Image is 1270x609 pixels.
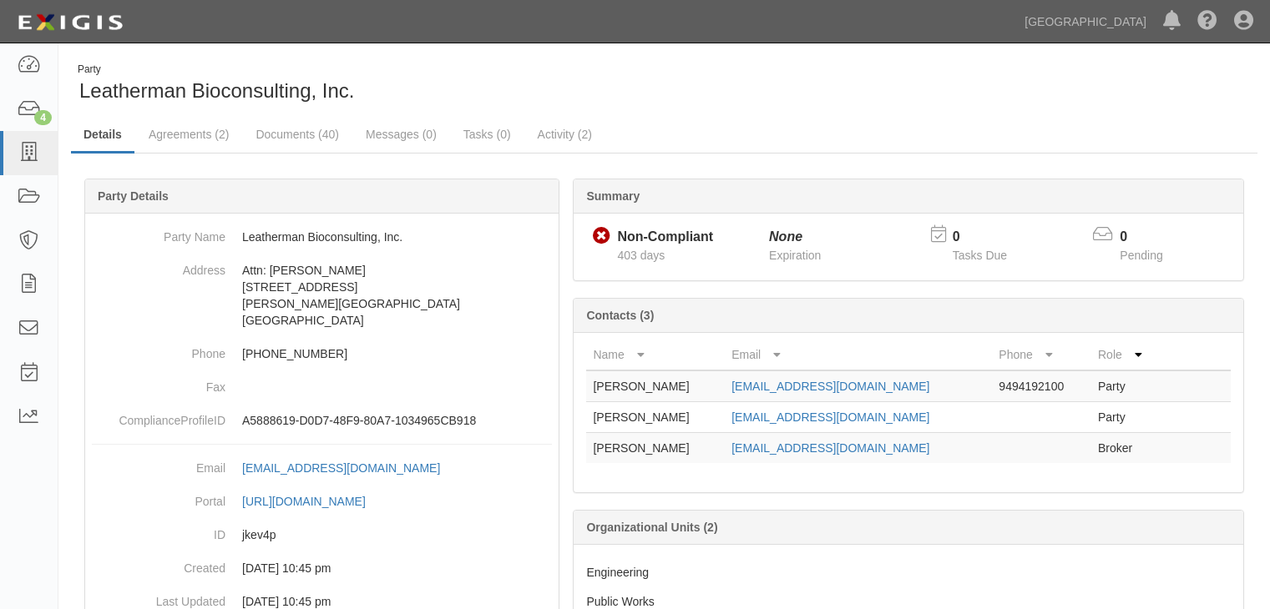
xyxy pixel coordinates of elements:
a: Messages (0) [353,118,449,151]
a: [GEOGRAPHIC_DATA] [1016,5,1155,38]
dd: jkev4p [92,518,552,551]
i: Non-Compliant [593,228,610,245]
dt: Fax [92,370,225,395]
dt: Phone [92,337,225,362]
div: Party [78,63,355,77]
b: Summary [586,189,640,203]
span: Public Works [586,595,654,608]
p: 0 [953,228,1028,247]
a: Documents (40) [243,118,352,151]
dt: Address [92,254,225,279]
dd: [PHONE_NUMBER] [92,337,552,370]
img: logo-5460c22ac91f19d4615b14bd174203de0afe785f0fc80cf4dbbc73dc1793850b.png [13,8,128,38]
div: [EMAIL_ADDRESS][DOMAIN_NAME] [242,460,440,476]
td: Party [1091,402,1164,433]
p: A5888619-D0D7-48F9-80A7-1034965CB918 [242,412,552,429]
td: Party [1091,370,1164,402]
a: [URL][DOMAIN_NAME] [242,495,384,508]
dt: Party Name [92,220,225,245]
dd: Attn: [PERSON_NAME] [STREET_ADDRESS] [PERSON_NAME][GEOGRAPHIC_DATA] [GEOGRAPHIC_DATA] [92,254,552,337]
td: [PERSON_NAME] [586,370,725,402]
dd: 08/05/2024 10:45 pm [92,551,552,585]
th: Role [1091,340,1164,370]
b: Party Details [98,189,169,203]
span: Engineering [586,566,649,579]
dt: Portal [92,485,225,510]
a: [EMAIL_ADDRESS][DOMAIN_NAME] [242,461,458,475]
a: Tasks (0) [451,118,524,151]
th: Phone [992,340,1091,370]
td: Broker [1091,433,1164,464]
i: None [769,229,802,244]
dt: Created [92,551,225,576]
span: Pending [1120,249,1162,262]
dt: Email [92,451,225,476]
td: [PERSON_NAME] [586,402,725,433]
a: Details [71,118,134,154]
a: [EMAIL_ADDRESS][DOMAIN_NAME] [731,380,929,393]
a: Activity (2) [525,118,605,151]
td: 9494192100 [992,370,1091,402]
a: [EMAIL_ADDRESS][DOMAIN_NAME] [731,441,929,455]
span: Expiration [769,249,821,262]
th: Email [725,340,992,370]
b: Organizational Units (2) [586,521,717,534]
p: 0 [1120,228,1183,247]
dd: Leatherman Bioconsulting, Inc. [92,220,552,254]
th: Name [586,340,725,370]
span: Tasks Due [953,249,1007,262]
a: [EMAIL_ADDRESS][DOMAIN_NAME] [731,410,929,424]
span: Since 08/08/2024 [617,249,665,262]
i: Help Center - Complianz [1197,12,1217,32]
a: Agreements (2) [136,118,241,151]
div: Non-Compliant [617,228,713,247]
dt: ID [92,518,225,543]
td: [PERSON_NAME] [586,433,725,464]
b: Contacts (3) [586,309,654,322]
div: 4 [34,110,52,125]
dt: ComplianceProfileID [92,404,225,429]
div: Leatherman Bioconsulting, Inc. [71,63,652,105]
span: Leatherman Bioconsulting, Inc. [79,79,355,102]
